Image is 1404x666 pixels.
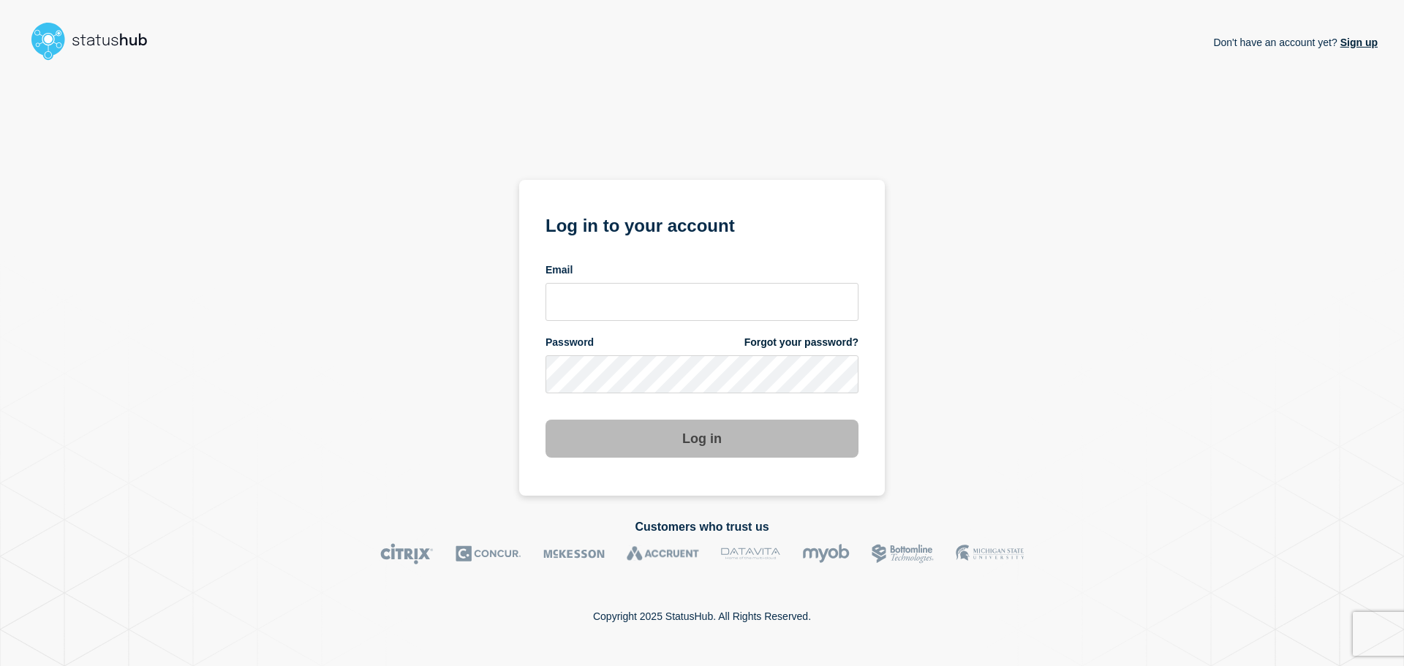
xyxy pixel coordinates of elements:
[546,420,858,458] button: Log in
[802,543,850,564] img: myob logo
[546,355,858,393] input: password input
[546,336,594,349] span: Password
[546,211,858,238] h1: Log in to your account
[380,543,434,564] img: Citrix logo
[627,543,699,564] img: Accruent logo
[546,283,858,321] input: email input
[721,543,780,564] img: DataVita logo
[26,18,165,64] img: StatusHub logo
[593,610,811,622] p: Copyright 2025 StatusHub. All Rights Reserved.
[26,521,1378,534] h2: Customers who trust us
[456,543,521,564] img: Concur logo
[956,543,1024,564] img: MSU logo
[1213,25,1378,60] p: Don't have an account yet?
[1337,37,1378,48] a: Sign up
[872,543,934,564] img: Bottomline logo
[543,543,605,564] img: McKesson logo
[744,336,858,349] a: Forgot your password?
[546,263,573,277] span: Email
